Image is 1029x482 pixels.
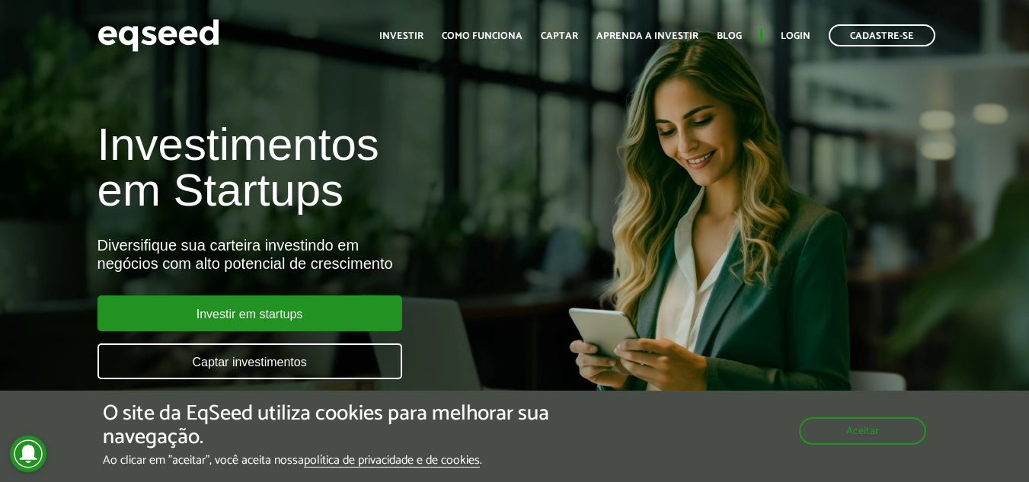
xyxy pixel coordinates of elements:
[97,343,402,379] a: Captar investimentos
[97,15,219,56] img: EqSeed
[103,402,596,449] h5: O site da EqSeed utiliza cookies para melhorar sua navegação.
[442,31,522,41] a: Como funciona
[781,31,810,41] a: Login
[717,31,742,41] a: Blog
[799,417,926,445] button: Aceitar
[304,455,480,468] a: política de privacidade e de cookies
[541,31,578,41] a: Captar
[379,31,423,41] a: Investir
[103,453,596,468] p: Ao clicar em "aceitar", você aceita nossa .
[97,295,402,331] a: Investir em startups
[596,31,698,41] a: Aprenda a investir
[97,236,590,273] div: Diversifique sua carteira investindo em negócios com alto potencial de crescimento
[97,122,590,213] h1: Investimentos em Startups
[829,24,935,46] a: Cadastre-se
